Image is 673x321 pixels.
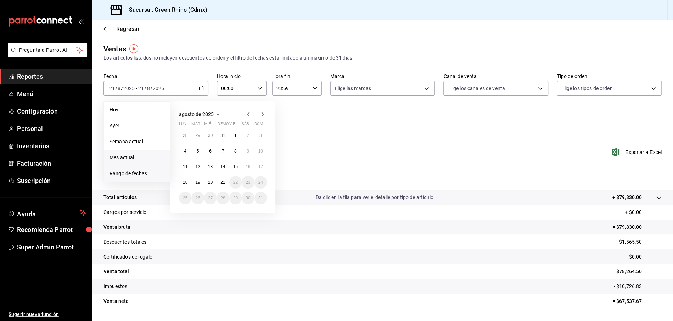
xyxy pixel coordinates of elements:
abbr: lunes [179,122,186,129]
button: 30 de julio de 2025 [204,129,217,142]
abbr: 11 de agosto de 2025 [183,164,187,169]
abbr: jueves [217,122,258,129]
abbr: 27 de agosto de 2025 [208,195,213,200]
div: Ventas [103,44,126,54]
p: Total artículos [103,194,137,201]
p: + $79,830.00 [612,194,642,201]
p: = $78,264.50 [612,268,662,275]
abbr: 14 de agosto de 2025 [220,164,225,169]
button: 4 de agosto de 2025 [179,145,191,157]
button: 24 de agosto de 2025 [254,176,267,189]
button: open_drawer_menu [78,18,84,24]
button: 12 de agosto de 2025 [191,160,204,173]
span: Suscripción [17,176,86,186]
h3: Sucursal: Green Rhino (Cdmx) [123,6,207,14]
input: ---- [123,85,135,91]
button: Pregunta a Parrot AI [8,43,87,57]
div: Los artículos listados no incluyen descuentos de orden y el filtro de fechas está limitado a un m... [103,54,662,62]
p: Venta total [103,268,129,275]
abbr: 20 de agosto de 2025 [208,180,213,185]
button: 10 de agosto de 2025 [254,145,267,157]
abbr: domingo [254,122,263,129]
label: Hora inicio [217,74,267,79]
abbr: 29 de julio de 2025 [195,133,200,138]
span: - [136,85,137,91]
button: 28 de agosto de 2025 [217,192,229,204]
button: 16 de agosto de 2025 [242,160,254,173]
abbr: 12 de agosto de 2025 [195,164,200,169]
span: Elige los tipos de orden [561,85,612,92]
abbr: 17 de agosto de 2025 [258,164,263,169]
span: Sugerir nueva función [9,311,86,318]
p: - $10,726.83 [613,283,662,290]
button: 1 de agosto de 2025 [229,129,242,142]
span: Rango de fechas [110,170,164,177]
button: 7 de agosto de 2025 [217,145,229,157]
span: Pregunta a Parrot AI [19,46,76,54]
abbr: 22 de agosto de 2025 [233,180,238,185]
button: 3 de agosto de 2025 [254,129,267,142]
p: Impuestos [103,283,127,290]
abbr: 25 de agosto de 2025 [183,195,187,200]
button: Regresar [103,26,140,32]
abbr: 31 de julio de 2025 [220,133,225,138]
p: = $79,830.00 [612,223,662,231]
span: agosto de 2025 [179,111,214,117]
span: Configuración [17,106,86,116]
abbr: 13 de agosto de 2025 [208,164,213,169]
label: Marca [330,74,435,79]
abbr: 16 de agosto de 2025 [246,164,250,169]
input: -- [109,85,115,91]
label: Tipo de orden [557,74,662,79]
abbr: 26 de agosto de 2025 [195,195,200,200]
span: Semana actual [110,138,164,145]
button: 25 de agosto de 2025 [179,192,191,204]
abbr: 29 de agosto de 2025 [233,195,238,200]
abbr: 23 de agosto de 2025 [246,180,250,185]
abbr: 21 de agosto de 2025 [220,180,225,185]
button: 13 de agosto de 2025 [204,160,217,173]
span: / [121,85,123,91]
span: Mes actual [110,154,164,161]
button: 31 de julio de 2025 [217,129,229,142]
button: 26 de agosto de 2025 [191,192,204,204]
button: 29 de agosto de 2025 [229,192,242,204]
p: + $0.00 [625,209,662,216]
abbr: 2 de agosto de 2025 [247,133,249,138]
button: 15 de agosto de 2025 [229,160,242,173]
button: 19 de agosto de 2025 [191,176,204,189]
button: 5 de agosto de 2025 [191,145,204,157]
span: / [144,85,146,91]
button: 21 de agosto de 2025 [217,176,229,189]
p: Venta bruta [103,223,130,231]
button: 9 de agosto de 2025 [242,145,254,157]
span: / [115,85,117,91]
button: 23 de agosto de 2025 [242,176,254,189]
label: Canal de venta [443,74,548,79]
button: agosto de 2025 [179,110,222,118]
button: 2 de agosto de 2025 [242,129,254,142]
span: Inventarios [17,141,86,151]
p: Resumen [103,173,662,182]
span: Ayuda [17,209,77,217]
button: 29 de julio de 2025 [191,129,204,142]
abbr: 18 de agosto de 2025 [183,180,187,185]
span: Reportes [17,72,86,81]
span: Exportar a Excel [613,148,662,156]
abbr: 30 de agosto de 2025 [246,195,250,200]
p: - $1,565.50 [617,238,662,246]
span: Elige los canales de venta [448,85,505,92]
img: Tooltip marker [129,44,138,53]
abbr: 31 de agosto de 2025 [258,195,263,200]
input: ---- [152,85,164,91]
span: Regresar [116,26,140,32]
abbr: 30 de julio de 2025 [208,133,213,138]
button: 27 de agosto de 2025 [204,192,217,204]
abbr: sábado [242,122,249,129]
span: Menú [17,89,86,99]
p: Da clic en la fila para ver el detalle por tipo de artículo [316,194,433,201]
button: 28 de julio de 2025 [179,129,191,142]
span: Ayer [110,122,164,129]
abbr: miércoles [204,122,211,129]
button: 8 de agosto de 2025 [229,145,242,157]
